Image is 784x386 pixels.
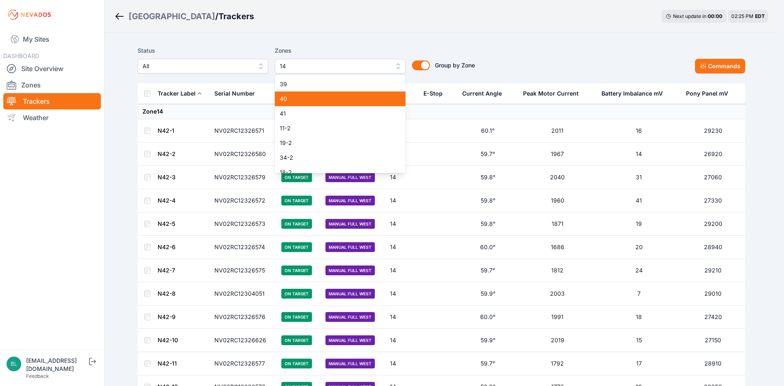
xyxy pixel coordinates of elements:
[280,80,391,88] span: 39
[280,61,389,71] span: 14
[280,154,391,162] span: 34-2
[280,95,391,103] span: 40
[280,168,391,176] span: 18-2
[280,109,391,118] span: 41
[275,59,405,74] button: 14
[280,124,391,132] span: 11-2
[280,139,391,147] span: 19-2
[275,75,405,173] div: 14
